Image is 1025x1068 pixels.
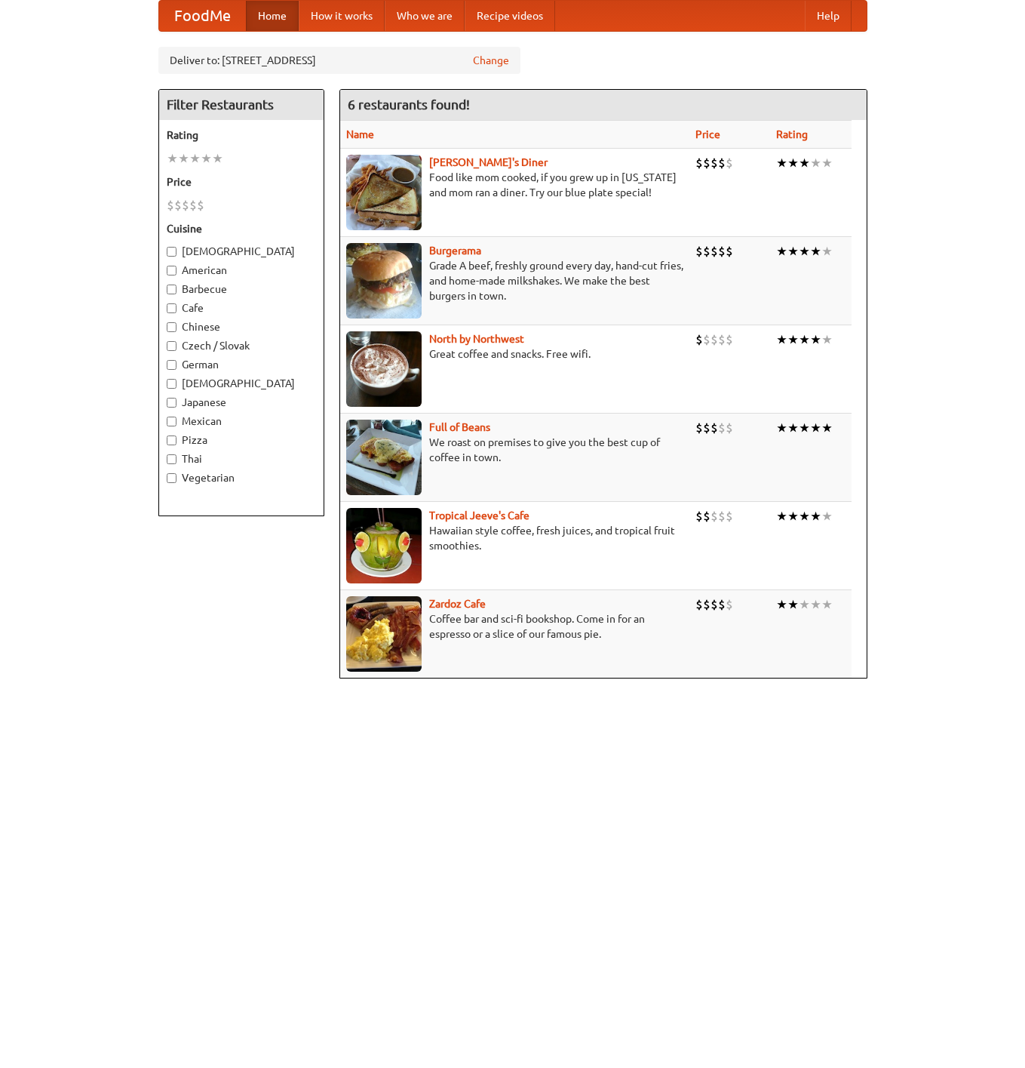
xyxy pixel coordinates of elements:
[799,331,810,348] li: ★
[167,398,176,408] input: Japanese
[726,243,733,260] li: $
[346,596,422,672] img: zardoz.jpg
[429,421,490,433] a: Full of Beans
[726,508,733,525] li: $
[167,244,316,259] label: [DEMOGRAPHIC_DATA]
[167,319,316,334] label: Chinese
[167,454,176,464] input: Thai
[167,470,316,485] label: Vegetarian
[821,331,833,348] li: ★
[787,243,799,260] li: ★
[167,266,176,275] input: American
[718,596,726,613] li: $
[346,611,683,642] p: Coffee bar and sci-fi bookshop. Come in for an espresso or a slice of our famous pie.
[167,436,176,445] input: Pizza
[810,596,821,613] li: ★
[167,360,176,370] input: German
[787,420,799,436] li: ★
[710,508,718,525] li: $
[346,523,683,553] p: Hawaiian style coffee, fresh juices, and tropical fruit smoothies.
[167,282,316,297] label: Barbecue
[178,150,189,167] li: ★
[167,451,316,466] label: Thai
[167,150,178,167] li: ★
[159,1,246,31] a: FoodMe
[159,90,324,120] h4: Filter Restaurants
[189,150,201,167] li: ★
[799,596,810,613] li: ★
[787,508,799,525] li: ★
[703,420,710,436] li: $
[787,155,799,171] li: ★
[346,435,683,465] p: We roast on premises to give you the best cup of coffee in town.
[167,221,316,236] h5: Cuisine
[710,596,718,613] li: $
[787,596,799,613] li: ★
[810,508,821,525] li: ★
[695,596,703,613] li: $
[167,473,176,483] input: Vegetarian
[346,155,422,230] img: sallys.jpg
[776,508,787,525] li: ★
[799,243,810,260] li: ★
[776,596,787,613] li: ★
[182,197,189,214] li: $
[346,508,422,583] img: jeeves.jpg
[429,598,486,610] a: Zardoz Cafe
[726,596,733,613] li: $
[703,596,710,613] li: $
[465,1,555,31] a: Recipe videos
[385,1,465,31] a: Who we are
[710,155,718,171] li: $
[429,509,529,522] b: Tropical Jeeve's Cafe
[695,508,703,525] li: $
[810,155,821,171] li: ★
[429,156,548,168] a: [PERSON_NAME]'s Diner
[710,243,718,260] li: $
[726,155,733,171] li: $
[787,331,799,348] li: ★
[821,243,833,260] li: ★
[810,331,821,348] li: ★
[346,128,374,140] a: Name
[167,197,174,214] li: $
[167,379,176,389] input: [DEMOGRAPHIC_DATA]
[726,331,733,348] li: $
[718,155,726,171] li: $
[346,258,683,303] p: Grade A beef, freshly ground every day, hand-cut fries, and home-made milkshakes. We make the bes...
[167,338,316,353] label: Czech / Slovak
[189,197,197,214] li: $
[821,596,833,613] li: ★
[726,420,733,436] li: $
[167,247,176,257] input: [DEMOGRAPHIC_DATA]
[429,333,524,345] b: North by Northwest
[776,420,787,436] li: ★
[703,331,710,348] li: $
[429,245,481,257] b: Burgerama
[821,155,833,171] li: ★
[821,420,833,436] li: ★
[710,331,718,348] li: $
[158,47,520,74] div: Deliver to: [STREET_ADDRESS]
[695,243,703,260] li: $
[718,508,726,525] li: $
[346,420,422,495] img: beans.jpg
[776,243,787,260] li: ★
[810,420,821,436] li: ★
[174,197,182,214] li: $
[246,1,299,31] a: Home
[167,128,316,143] h5: Rating
[167,174,316,189] h5: Price
[718,420,726,436] li: $
[167,417,176,426] input: Mexican
[299,1,385,31] a: How it works
[346,346,683,362] p: Great coffee and snacks. Free wifi.
[710,420,718,436] li: $
[718,331,726,348] li: $
[799,155,810,171] li: ★
[346,170,683,200] p: Food like mom cooked, if you grew up in [US_STATE] and mom ran a diner. Try our blue plate special!
[805,1,852,31] a: Help
[167,322,176,332] input: Chinese
[776,128,808,140] a: Rating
